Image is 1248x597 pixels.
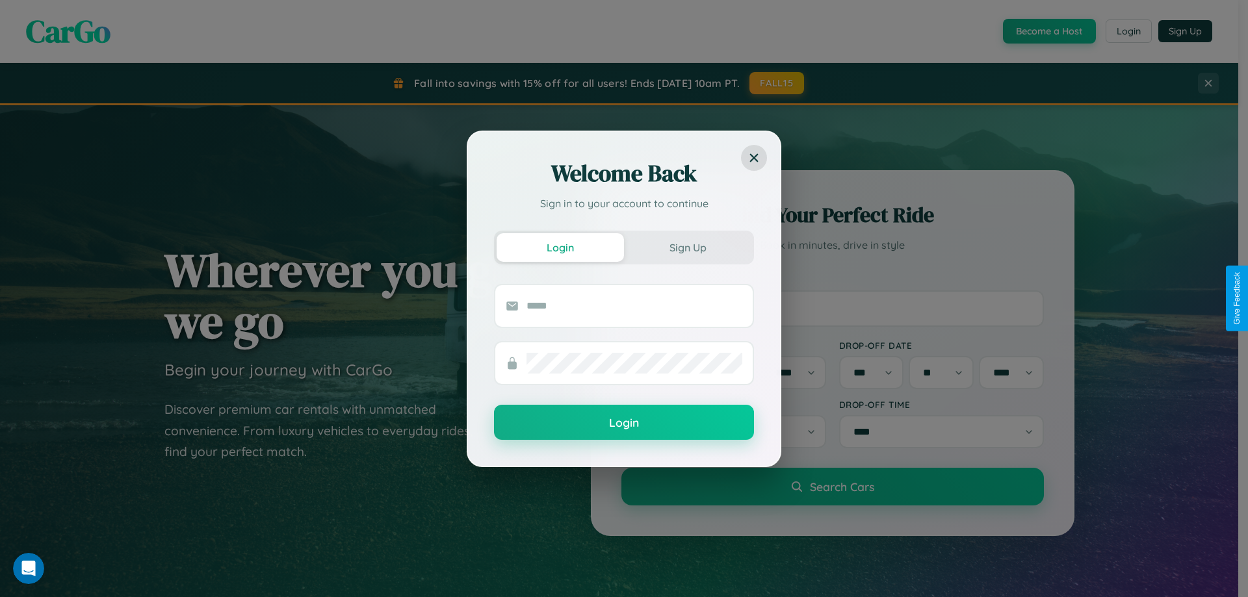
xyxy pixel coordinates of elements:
[494,405,754,440] button: Login
[624,233,751,262] button: Sign Up
[13,553,44,584] iframe: Intercom live chat
[494,158,754,189] h2: Welcome Back
[1232,272,1241,325] div: Give Feedback
[494,196,754,211] p: Sign in to your account to continue
[497,233,624,262] button: Login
